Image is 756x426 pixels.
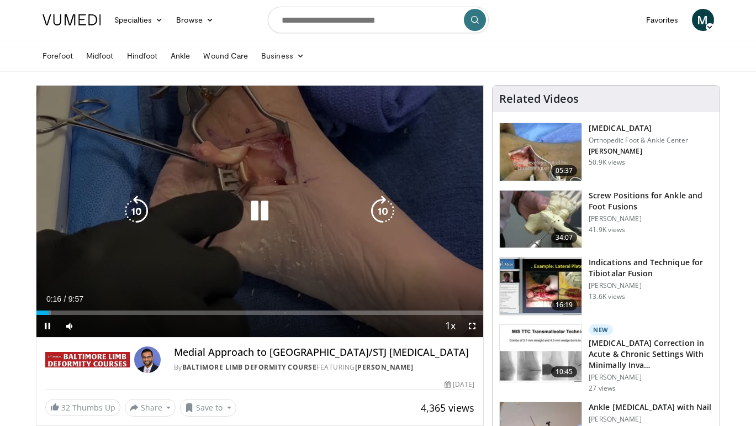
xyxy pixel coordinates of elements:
p: Orthopedic Foot & Ankle Center [589,136,688,145]
span: 16:19 [551,299,578,311]
img: Avatar [134,346,161,373]
a: Specialties [108,9,170,31]
span: 9:57 [68,294,83,303]
h4: Related Videos [499,92,579,106]
button: Playback Rate [439,315,461,337]
a: Baltimore Limb Deformity Course [182,362,317,372]
p: [PERSON_NAME] [589,214,713,223]
p: 13.6K views [589,292,625,301]
a: Browse [170,9,220,31]
img: Baltimore Limb Deformity Course [45,346,130,373]
h3: [MEDICAL_DATA] Correction in Acute & Chronic Settings With Minimally Inva… [589,338,713,371]
a: Wound Care [197,45,255,67]
button: Pause [36,315,59,337]
div: Progress Bar [36,311,484,315]
button: Save to [180,399,236,417]
img: 67572_0000_3.png.150x105_q85_crop-smart_upscale.jpg [500,191,581,248]
div: [DATE] [445,380,474,390]
h4: Medial Approach to [GEOGRAPHIC_DATA]/STJ [MEDICAL_DATA] [174,346,474,359]
button: Share [125,399,176,417]
h3: Indications and Technique for Tibiotalar Fusion [589,257,713,279]
span: 10:45 [551,366,578,377]
div: By FEATURING [174,362,474,372]
span: / [64,294,66,303]
a: Hindfoot [120,45,165,67]
a: 34:07 Screw Positions for Ankle and Foot Fusions [PERSON_NAME] 41.9K views [499,190,713,249]
p: [PERSON_NAME] [589,373,713,382]
button: Fullscreen [461,315,483,337]
p: New [589,324,613,335]
img: 545635_3.png.150x105_q85_crop-smart_upscale.jpg [500,123,581,181]
img: 7b238990-64d5-495c-bfd3-a01049b4c358.150x105_q85_crop-smart_upscale.jpg [500,325,581,382]
h3: Screw Positions for Ankle and Foot Fusions [589,190,713,212]
a: 16:19 Indications and Technique for Tibiotalar Fusion [PERSON_NAME] 13.6K views [499,257,713,315]
a: [PERSON_NAME] [355,362,414,372]
p: 27 views [589,384,616,393]
p: [PERSON_NAME] [589,281,713,290]
p: [PERSON_NAME] [589,147,688,156]
p: 41.9K views [589,225,625,234]
p: 50.9K views [589,158,625,167]
a: Ankle [164,45,197,67]
a: Midfoot [80,45,120,67]
button: Mute [59,315,81,337]
a: Business [255,45,311,67]
span: 05:37 [551,165,578,176]
span: 4,365 views [421,401,474,414]
a: 32 Thumbs Up [45,399,120,416]
img: d06e34d7-2aee-48bc-9eb9-9d6afd40d332.150x105_q85_crop-smart_upscale.jpg [500,257,581,315]
a: 10:45 New [MEDICAL_DATA] Correction in Acute & Chronic Settings With Minimally Inva… [PERSON_NAME... [499,324,713,393]
span: 32 [61,402,70,413]
p: [PERSON_NAME] [589,415,711,424]
span: 34:07 [551,232,578,243]
a: M [692,9,714,31]
input: Search topics, interventions [268,7,489,33]
video-js: Video Player [36,86,484,338]
a: Favorites [639,9,685,31]
h3: [MEDICAL_DATA] [589,123,688,134]
a: 05:37 [MEDICAL_DATA] Orthopedic Foot & Ankle Center [PERSON_NAME] 50.9K views [499,123,713,181]
h3: Ankle [MEDICAL_DATA] with Nail [589,402,711,413]
a: Forefoot [36,45,80,67]
span: 0:16 [46,294,61,303]
img: VuMedi Logo [43,14,101,25]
